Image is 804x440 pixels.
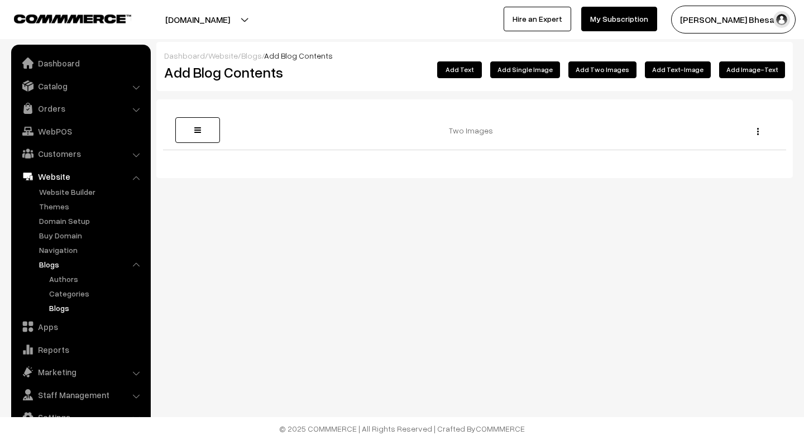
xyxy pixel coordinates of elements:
[14,76,147,96] a: Catalog
[490,61,560,78] button: Add Single Image
[164,64,360,81] h2: Add Blog Contents
[36,186,147,198] a: Website Builder
[14,385,147,405] a: Staff Management
[14,317,147,337] a: Apps
[46,302,147,314] a: Blogs
[164,50,785,61] div: / / /
[568,61,636,78] button: Add Two Images
[36,200,147,212] a: Themes
[36,215,147,227] a: Domain Setup
[14,339,147,360] a: Reports
[14,15,131,23] img: COMMMERCE
[14,362,147,382] a: Marketing
[719,61,785,78] button: Add Image-Text
[126,6,269,34] button: [DOMAIN_NAME]
[208,51,238,60] a: Website
[14,166,147,186] a: Website
[14,98,147,118] a: Orders
[773,11,790,28] img: user
[671,6,796,34] button: [PERSON_NAME] Bhesani…
[226,111,724,150] td: Two Images
[164,51,205,60] a: Dashboard
[581,7,657,31] a: My Subscription
[757,128,759,135] img: Menu
[14,407,147,427] a: Settings
[476,424,525,433] a: COMMMERCE
[46,288,147,299] a: Categories
[504,7,571,31] a: Hire an Expert
[14,121,147,141] a: WebPOS
[645,61,711,78] button: Add Text-Image
[14,11,112,25] a: COMMMERCE
[14,144,147,164] a: Customers
[46,273,147,285] a: Authors
[264,51,333,60] span: Add Blog Contents
[241,51,262,60] a: Blogs
[36,229,147,241] a: Buy Domain
[36,259,147,270] a: Blogs
[36,244,147,256] a: Navigation
[14,53,147,73] a: Dashboard
[437,61,482,78] button: Add Text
